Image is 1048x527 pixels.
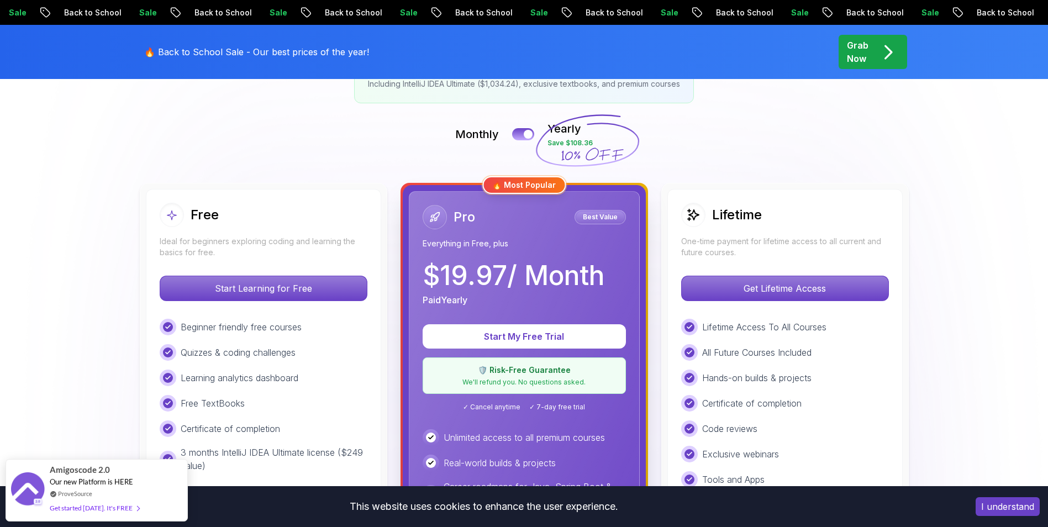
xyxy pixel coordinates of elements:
p: Grab Now [847,39,868,65]
div: Get started [DATE]. It's FREE [50,502,139,514]
button: Start My Free Trial [423,324,626,349]
p: 3 months IntelliJ IDEA Ultimate license ($249 value) [181,446,367,472]
img: provesource social proof notification image [11,472,44,508]
span: ✓ Cancel anytime [463,403,520,412]
button: Get Lifetime Access [681,276,889,301]
p: Unlimited access to all premium courses [444,431,605,444]
p: Code reviews [702,422,757,435]
a: ProveSource [58,489,92,498]
p: Sale [652,7,687,18]
p: Career roadmaps for Java, Spring Boot & DevOps [444,480,626,507]
p: One-time payment for lifetime access to all current and future courses. [681,236,889,258]
h2: Pro [454,208,475,226]
button: Accept cookies [976,497,1040,516]
p: $ 19.97 / Month [423,262,604,289]
p: 🛡️ Risk-Free Guarantee [430,365,619,376]
span: Amigoscode 2.0 [50,463,110,476]
p: Sale [391,7,426,18]
p: Hands-on builds & projects [702,371,812,384]
p: Lifetime Access To All Courses [702,320,826,334]
p: Back to School [446,7,522,18]
p: Sale [130,7,166,18]
p: Exclusive webinars [702,447,779,461]
p: Tools and Apps [702,473,765,486]
p: Start Learning for Free [160,276,367,301]
button: Start Learning for Free [160,276,367,301]
p: Back to School [707,7,782,18]
p: Everything in Free, plus [423,238,626,249]
p: Real-world builds & projects [444,456,556,470]
p: Best Value [576,212,624,223]
p: All Future Courses Included [702,346,812,359]
p: Start My Free Trial [436,330,613,343]
p: Paid Yearly [423,293,467,307]
p: 🔥 Back to School Sale - Our best prices of the year! [144,45,369,59]
p: Back to School [968,7,1043,18]
p: Certificate of completion [181,422,280,435]
p: Certificate of completion [702,397,802,410]
p: Ideal for beginners exploring coding and learning the basics for free. [160,236,367,258]
span: Our new Platform is HERE [50,477,133,486]
div: This website uses cookies to enhance the user experience. [8,494,959,519]
p: Learning analytics dashboard [181,371,298,384]
p: Sale [522,7,557,18]
p: Quizzes & coding challenges [181,346,296,359]
p: Including IntelliJ IDEA Ultimate ($1,034.24), exclusive textbooks, and premium courses [368,78,680,89]
p: Monthly [455,127,499,142]
p: We'll refund you. No questions asked. [430,378,619,387]
p: Back to School [55,7,130,18]
p: Back to School [186,7,261,18]
a: Start Learning for Free [160,283,367,294]
p: Sale [913,7,948,18]
span: ✓ 7-day free trial [529,403,585,412]
p: Back to School [577,7,652,18]
a: Get Lifetime Access [681,283,889,294]
h2: Free [191,206,219,224]
p: Sale [782,7,818,18]
p: Get Lifetime Access [682,276,888,301]
h2: Lifetime [712,206,762,224]
p: Back to School [838,7,913,18]
p: Beginner friendly free courses [181,320,302,334]
p: Free TextBooks [181,397,245,410]
p: Sale [261,7,296,18]
p: Back to School [316,7,391,18]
